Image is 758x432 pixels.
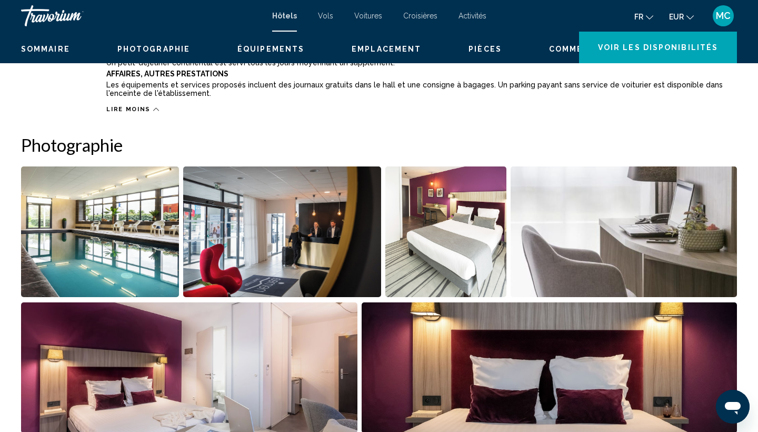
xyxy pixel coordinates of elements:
button: Change currency [669,9,694,24]
span: Photographie [117,45,190,53]
span: Voir les disponibilités [598,44,718,52]
b: Affaires, Autres Prestations [106,70,228,78]
span: Sommaire [21,45,70,53]
span: MC [716,11,731,21]
button: Open full-screen image slider [385,166,506,298]
button: Sommaire [21,44,70,54]
button: Voir les disponibilités [579,32,737,63]
span: Équipements [237,45,304,53]
a: Activités [458,12,486,20]
h2: Photographie [21,134,737,155]
span: Pièces [468,45,502,53]
p: Les équipements et services proposés incluent des journaux gratuits dans le hall et une consigne ... [106,81,737,97]
button: Photographie [117,44,190,54]
a: Travorium [21,5,262,26]
button: Commentaires [549,44,623,54]
span: EUR [669,13,684,21]
a: Vols [318,12,333,20]
button: Change language [634,9,653,24]
a: Voitures [354,12,382,20]
button: Emplacement [352,44,421,54]
button: Open full-screen image slider [21,166,179,298]
button: Pièces [468,44,502,54]
a: Hôtels [272,12,297,20]
span: fr [634,13,643,21]
button: User Menu [710,5,737,27]
span: Commentaires [549,45,623,53]
iframe: Bouton de lancement de la fenêtre de messagerie [716,390,750,424]
span: Emplacement [352,45,421,53]
button: Lire moins [106,105,159,113]
span: Lire moins [106,106,151,113]
button: Open full-screen image slider [511,166,737,298]
button: Open full-screen image slider [183,166,381,298]
button: Équipements [237,44,304,54]
a: Croisières [403,12,437,20]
